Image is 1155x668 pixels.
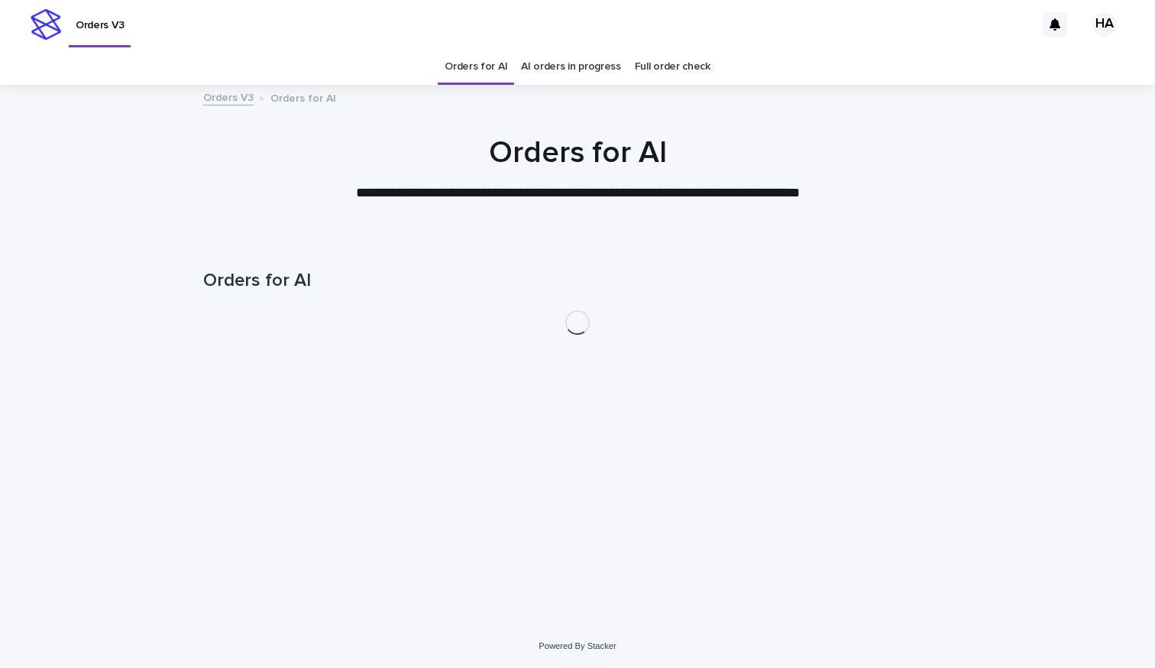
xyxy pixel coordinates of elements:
h1: Orders for AI [203,270,952,292]
a: Orders for AI [445,49,507,85]
p: Orders for AI [270,89,336,105]
h1: Orders for AI [203,135,952,171]
a: Powered By Stacker [539,641,616,650]
a: AI orders in progress [521,49,621,85]
img: stacker-logo-s-only.png [31,9,61,40]
a: Full order check [635,49,710,85]
a: Orders V3 [203,88,254,105]
div: HA [1092,12,1117,37]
